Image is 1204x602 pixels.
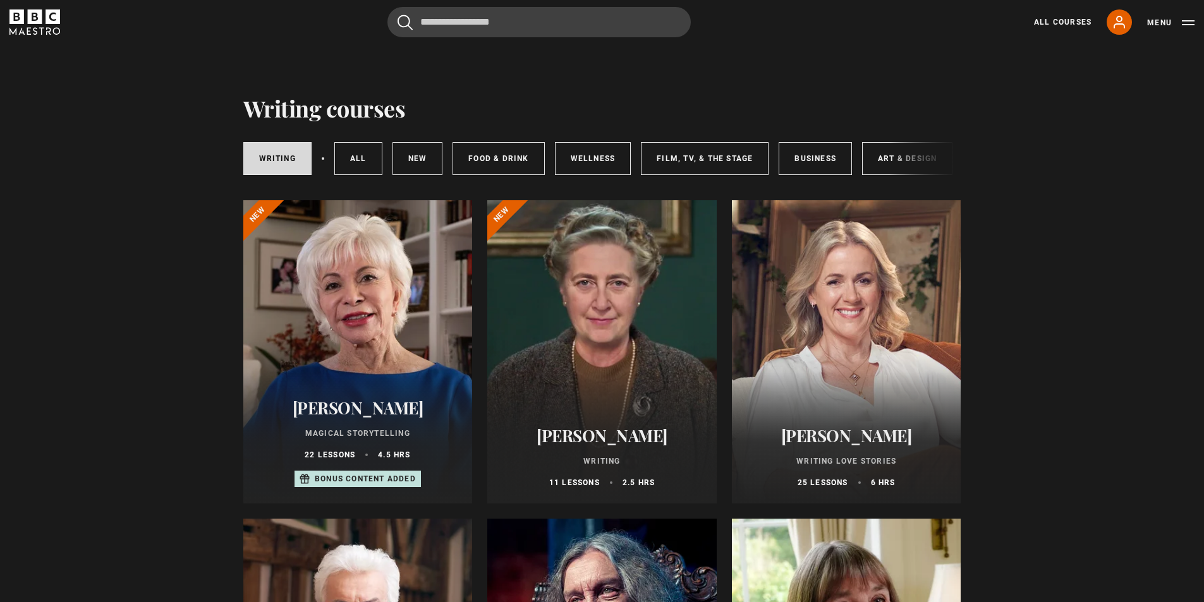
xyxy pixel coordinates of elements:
[1034,16,1092,28] a: All Courses
[398,15,413,30] button: Submit the search query
[334,142,382,175] a: All
[315,473,416,485] p: Bonus content added
[747,426,946,445] h2: [PERSON_NAME]
[555,142,631,175] a: Wellness
[305,449,355,461] p: 22 lessons
[378,449,410,461] p: 4.5 hrs
[243,142,312,175] a: Writing
[549,477,600,488] p: 11 lessons
[9,9,60,35] svg: BBC Maestro
[487,200,717,503] a: [PERSON_NAME] Writing 11 lessons 2.5 hrs New
[392,142,443,175] a: New
[862,142,952,175] a: Art & Design
[387,7,691,37] input: Search
[747,455,946,467] p: Writing Love Stories
[258,398,458,418] h2: [PERSON_NAME]
[623,477,655,488] p: 2.5 hrs
[871,477,896,488] p: 6 hrs
[1147,16,1195,29] button: Toggle navigation
[798,477,848,488] p: 25 lessons
[779,142,852,175] a: Business
[243,200,473,503] a: [PERSON_NAME] Magical Storytelling 22 lessons 4.5 hrs Bonus content added New
[453,142,544,175] a: Food & Drink
[502,455,702,467] p: Writing
[732,200,961,503] a: [PERSON_NAME] Writing Love Stories 25 lessons 6 hrs
[258,428,458,439] p: Magical Storytelling
[243,95,406,121] h1: Writing courses
[641,142,769,175] a: Film, TV, & The Stage
[502,426,702,445] h2: [PERSON_NAME]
